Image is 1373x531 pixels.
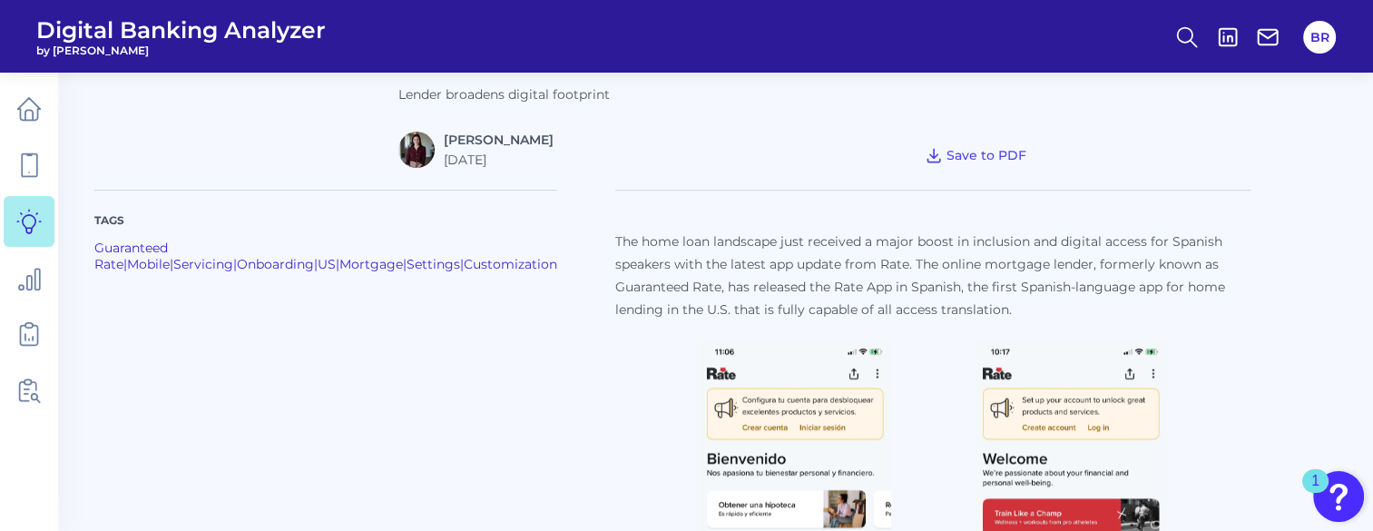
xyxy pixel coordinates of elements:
[444,152,554,168] div: [DATE]
[314,256,318,272] span: |
[237,256,314,272] a: Onboarding
[917,143,1034,168] button: Save to PDF
[336,256,339,272] span: |
[1303,21,1336,54] button: BR
[36,16,326,44] span: Digital Banking Analyzer
[233,256,237,272] span: |
[464,256,557,272] a: Customization
[615,231,1250,321] p: The home loan landscape just received a major boost in inclusion and digital access for Spanish s...
[460,256,464,272] span: |
[407,256,460,272] a: Settings
[398,86,1034,103] p: Lender broadens digital footprint
[123,256,127,272] span: |
[173,256,233,272] a: Servicing
[1311,481,1319,505] div: 1
[403,256,407,272] span: |
[444,132,554,148] a: [PERSON_NAME]
[339,256,403,272] a: Mortgage
[398,132,435,168] img: RNFetchBlobTmp_0b8yx2vy2p867rz195sbp4h.png
[170,256,173,272] span: |
[1313,471,1364,522] button: Open Resource Center, 1 new notification
[94,240,168,272] a: Guaranteed Rate
[127,256,170,272] a: Mobile
[94,212,557,229] p: Tags
[318,256,336,272] a: US
[36,44,326,57] span: by [PERSON_NAME]
[946,147,1026,163] span: Save to PDF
